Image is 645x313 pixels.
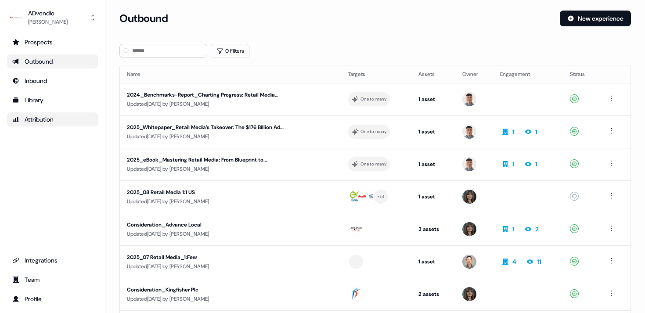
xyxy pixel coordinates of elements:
[127,295,334,303] div: Updated [DATE] by [PERSON_NAME]
[418,95,448,104] div: 1 asset
[127,230,334,238] div: Updated [DATE] by [PERSON_NAME]
[127,155,288,164] div: 2025_eBook_Mastering Retail Media: From Blueprint to Maximum ROI - The Complete Guide
[7,112,98,126] a: Go to attribution
[512,257,516,266] div: 4
[12,96,93,104] div: Library
[12,115,93,124] div: Attribution
[418,127,448,136] div: 1 asset
[535,127,537,136] div: 1
[7,7,98,28] button: ADvendio[PERSON_NAME]
[7,292,98,306] a: Go to profile
[462,157,476,171] img: Denis
[462,222,476,236] img: Michaela
[418,225,448,234] div: 3 assets
[120,65,341,83] th: Name
[7,54,98,68] a: Go to outbound experience
[7,35,98,49] a: Go to prospects
[462,92,476,106] img: Denis
[127,100,334,108] div: Updated [DATE] by [PERSON_NAME]
[360,128,386,136] div: One to many
[127,220,288,229] div: Consideration_Advance Local
[127,197,334,206] div: Updated [DATE] by [PERSON_NAME]
[127,188,288,197] div: 2025_08 Retail Media 1:1 US
[535,225,539,234] div: 2
[462,125,476,139] img: Denis
[7,273,98,287] a: Go to team
[493,65,563,83] th: Engagement
[418,192,448,201] div: 1 asset
[211,44,250,58] button: 0 Filters
[462,255,476,269] img: Robert
[12,57,93,66] div: Outbound
[127,132,334,141] div: Updated [DATE] by [PERSON_NAME]
[12,76,93,85] div: Inbound
[360,160,386,168] div: One to many
[341,65,411,83] th: Targets
[127,285,288,294] div: Consideration_Kingfisher Plc
[462,190,476,204] img: Michaela
[7,93,98,107] a: Go to templates
[127,165,334,173] div: Updated [DATE] by [PERSON_NAME]
[411,65,455,83] th: Assets
[127,253,288,262] div: 2025_07 Retail Media_1:Few
[28,18,68,26] div: [PERSON_NAME]
[12,38,93,47] div: Prospects
[7,253,98,267] a: Go to integrations
[537,257,541,266] div: 11
[512,225,515,234] div: 1
[462,287,476,301] img: Michaela
[127,123,288,132] div: 2025_Whitepaper_Retail Media’s Takeover: The $176 Billion Ad Revolution Brands Can’t Ignore
[418,257,448,266] div: 1 asset
[563,65,599,83] th: Status
[418,290,448,299] div: 2 assets
[28,9,68,18] div: ADvendio
[455,65,493,83] th: Owner
[560,11,631,26] button: New experience
[377,193,384,201] div: + 51
[512,127,515,136] div: 1
[7,74,98,88] a: Go to Inbound
[418,160,448,169] div: 1 asset
[12,295,93,303] div: Profile
[535,160,537,169] div: 1
[119,12,168,25] h3: Outbound
[512,160,515,169] div: 1
[12,256,93,265] div: Integrations
[360,95,386,103] div: One to many
[127,90,288,99] div: 2024_Benchmarks-Report_Charting Progress: Retail Media Benchmark Insights for Retailers
[12,275,93,284] div: Team
[127,262,334,271] div: Updated [DATE] by [PERSON_NAME]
